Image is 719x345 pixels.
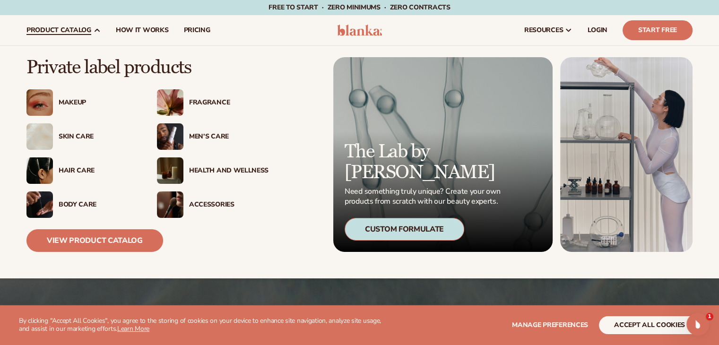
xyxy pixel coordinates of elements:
a: Male holding moisturizer bottle. Men’s Care [157,123,269,150]
a: How It Works [108,15,176,45]
img: Female in lab with equipment. [560,57,693,252]
a: resources [517,15,580,45]
span: resources [524,26,563,34]
a: product catalog [19,15,108,45]
a: Female with glitter eye makeup. Makeup [26,89,138,116]
img: Cream moisturizer swatch. [26,123,53,150]
a: LOGIN [580,15,615,45]
img: Female hair pulled back with clips. [26,157,53,184]
div: Fragrance [189,99,269,107]
p: Private label products [26,57,269,78]
img: Male hand applying moisturizer. [26,191,53,218]
div: Makeup [59,99,138,107]
span: Free to start · ZERO minimums · ZERO contracts [269,3,450,12]
a: Male hand applying moisturizer. Body Care [26,191,138,218]
img: Male holding moisturizer bottle. [157,123,183,150]
a: Start Free [623,20,693,40]
a: Pink blooming flower. Fragrance [157,89,269,116]
div: Men’s Care [189,133,269,141]
a: Cream moisturizer swatch. Skin Care [26,123,138,150]
p: Need something truly unique? Create your own products from scratch with our beauty experts. [345,187,503,207]
span: Manage preferences [512,320,588,329]
button: Manage preferences [512,316,588,334]
div: Custom Formulate [345,218,464,241]
a: Learn More [117,324,149,333]
button: accept all cookies [599,316,700,334]
img: Candles and incense on table. [157,157,183,184]
img: Female with glitter eye makeup. [26,89,53,116]
div: Body Care [59,201,138,209]
a: Candles and incense on table. Health And Wellness [157,157,269,184]
iframe: Intercom live chat [686,313,709,336]
a: Female with makeup brush. Accessories [157,191,269,218]
a: pricing [176,15,217,45]
img: Pink blooming flower. [157,89,183,116]
span: 1 [706,313,713,320]
div: Skin Care [59,133,138,141]
p: The Lab by [PERSON_NAME] [345,141,503,183]
span: pricing [183,26,210,34]
p: By clicking "Accept All Cookies", you agree to the storing of cookies on your device to enhance s... [19,317,392,333]
div: Hair Care [59,167,138,175]
a: Microscopic product formula. The Lab by [PERSON_NAME] Need something truly unique? Create your ow... [333,57,553,252]
a: View Product Catalog [26,229,163,252]
a: Female hair pulled back with clips. Hair Care [26,157,138,184]
span: How It Works [116,26,169,34]
div: Health And Wellness [189,167,269,175]
div: Accessories [189,201,269,209]
span: LOGIN [588,26,607,34]
img: Female with makeup brush. [157,191,183,218]
img: logo [337,25,382,36]
span: product catalog [26,26,91,34]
